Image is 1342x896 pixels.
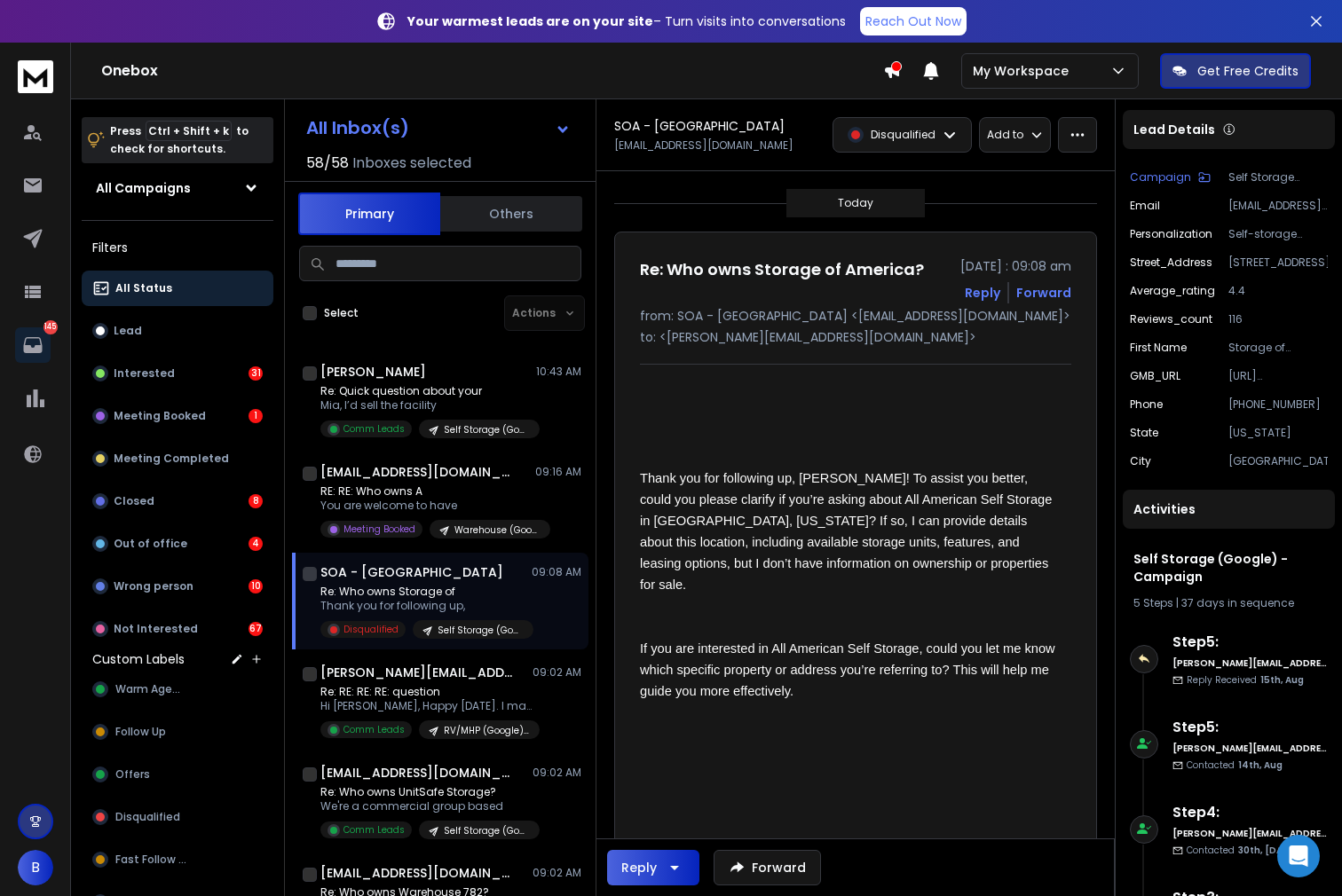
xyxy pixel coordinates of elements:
div: 8 [249,494,263,508]
button: All Status [82,271,273,306]
p: RV/MHP (Google) - Campaign [444,724,529,737]
span: 30th, [DATE] [1238,844,1298,857]
p: – Turn visits into conversations [407,12,846,30]
p: 116 [1228,312,1328,326]
p: Re: Quick question about your [320,384,533,398]
span: Follow Up [115,725,166,739]
h6: [PERSON_NAME][EMAIL_ADDRESS][DOMAIN_NAME] [1172,827,1328,840]
button: Primary [298,193,440,235]
button: Warm Agent [82,672,273,707]
div: 4 [249,537,263,551]
span: 5 Steps [1133,595,1173,610]
h1: All Campaigns [96,179,191,197]
p: Thank you for following up, [320,599,533,613]
h3: Custom Labels [92,650,185,668]
button: Closed8 [82,483,273,519]
p: My Workspace [973,62,1076,80]
p: You are welcome to have [320,499,533,513]
p: Comm Leads [343,723,405,736]
a: 145 [15,327,51,363]
p: Warehouse (Google) - Campaign [454,523,540,537]
p: 09:02 AM [533,665,581,680]
p: All Status [115,281,172,295]
h1: SOA - [GEOGRAPHIC_DATA] [320,563,503,581]
p: GMB_URL [1130,369,1180,383]
p: Comm Leads [343,422,405,436]
p: Contacted [1187,758,1283,772]
p: Re: RE: RE: RE: question [320,685,533,699]
button: All Campaigns [82,170,273,206]
p: Meeting Booked [343,523,415,536]
h1: Re: Who owns Storage of America? [640,257,924,282]
label: Select [324,306,359,320]
span: Ctrl + Shift + k [146,121,232,141]
h1: [EMAIL_ADDRESS][DOMAIN_NAME] [320,864,516,882]
span: 15th, Aug [1260,673,1304,687]
p: Not Interested [114,622,198,636]
p: Disqualified [871,128,935,142]
span: Disqualified [115,810,180,824]
div: 1 [249,409,263,423]
p: Lead [114,324,142,338]
button: Interested31 [82,356,273,391]
span: 14th, Aug [1238,758,1283,772]
img: logo [18,60,53,93]
h3: Inboxes selected [352,153,471,174]
div: 31 [249,366,263,381]
p: Self Storage (Google) - Campaign [1228,170,1328,185]
span: Warm Agent [115,682,185,696]
p: Self Storage (Google) - Campaign [444,824,529,837]
p: to: <[PERSON_NAME][EMAIL_ADDRESS][DOMAIN_NAME]> [640,328,1071,346]
p: Wrong person [114,579,193,593]
p: Press to check for shortcuts. [110,122,249,158]
p: Interested [114,366,175,381]
h1: Self Storage (Google) - Campaign [1133,550,1324,586]
p: Campaign [1130,170,1191,185]
p: Meeting Completed [114,452,229,466]
p: Comm Leads [343,823,405,837]
button: B [18,850,53,885]
button: Follow Up [82,714,273,750]
p: City [1130,454,1151,468]
p: Contacted [1187,844,1298,857]
p: Self Storage (Google) - Campaign [438,624,523,637]
p: Storage of America [1228,341,1328,355]
h6: Step 5 : [1172,632,1328,653]
p: Add to [987,128,1023,142]
p: [US_STATE] [1228,426,1328,440]
p: Email [1130,199,1160,213]
p: RE: RE: Who owns A [320,484,533,499]
p: from: SOA - [GEOGRAPHIC_DATA] <[EMAIL_ADDRESS][DOMAIN_NAME]> [640,307,1071,325]
p: We're a commercial group based [320,799,533,813]
p: [DATE] : 09:08 am [960,257,1071,275]
button: Fast Follow Up [82,842,273,877]
p: Closed [114,494,154,508]
p: Out of office [114,537,187,551]
h1: [EMAIL_ADDRESS][DOMAIN_NAME] [320,764,516,782]
button: Reply [607,850,699,885]
p: [URL][DOMAIN_NAME] [1228,369,1328,383]
h1: Onebox [101,60,883,82]
span: If you are interested in All American Self Storage, could you let me know which specific property... [640,641,1059,698]
h1: [PERSON_NAME] [320,363,426,381]
button: Out of office4 [82,526,273,562]
button: All Inbox(s) [292,110,585,145]
p: Personalization [1130,227,1212,241]
p: Lead Details [1133,121,1215,138]
p: [STREET_ADDRESS] [1228,255,1328,270]
button: Get Free Credits [1160,53,1311,89]
button: Not Interested67 [82,611,273,647]
h1: [PERSON_NAME][EMAIL_ADDRESS][DOMAIN_NAME] [320,664,516,681]
p: Street_Address [1130,255,1212,270]
div: | [1133,596,1324,610]
span: 58 / 58 [306,153,349,174]
p: Average_rating [1130,284,1215,298]
h6: [PERSON_NAME][EMAIL_ADDRESS][DOMAIN_NAME] [1172,742,1328,755]
p: Mia, I’d sell the facility [320,398,533,413]
button: Lead [82,313,273,349]
div: Forward [1016,284,1071,302]
p: Meeting Booked [114,409,206,423]
p: Hi [PERSON_NAME], Happy [DATE]. I made [320,699,533,713]
p: Re: Who owns Storage of [320,585,533,599]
